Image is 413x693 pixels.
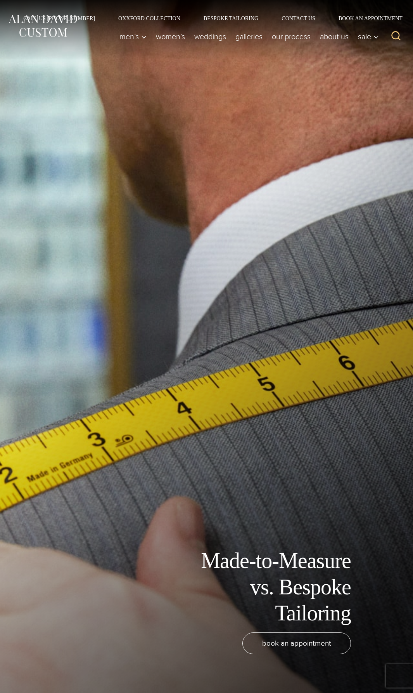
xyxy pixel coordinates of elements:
[242,632,351,654] a: book an appointment
[115,29,383,44] nav: Primary Navigation
[8,13,78,39] img: Alan David Custom
[267,29,315,44] a: Our Process
[231,29,267,44] a: Galleries
[190,29,231,44] a: weddings
[107,16,192,21] a: Oxxford Collection
[387,27,405,46] button: View Search Form
[315,29,353,44] a: About Us
[151,29,190,44] a: Women’s
[176,548,351,626] h1: Made-to-Measure vs. Bespoke Tailoring
[270,16,327,21] a: Contact Us
[12,16,107,21] a: Call Us [PHONE_NUMBER]
[262,637,331,649] span: book an appointment
[119,33,147,40] span: Men’s
[12,16,405,21] nav: Secondary Navigation
[192,16,270,21] a: Bespoke Tailoring
[327,16,405,21] a: Book an Appointment
[358,33,379,40] span: Sale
